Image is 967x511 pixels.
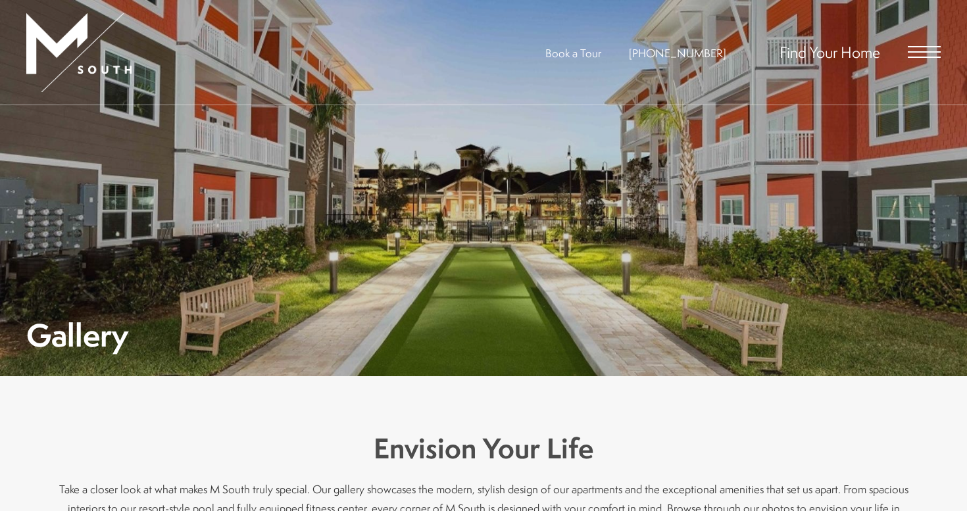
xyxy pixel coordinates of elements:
[780,41,880,62] a: Find Your Home
[26,320,128,350] h1: Gallery
[908,46,941,58] button: Open Menu
[56,429,911,468] h3: Envision Your Life
[26,13,132,92] img: MSouth
[545,45,601,61] a: Book a Tour
[629,45,726,61] span: [PHONE_NUMBER]
[629,45,726,61] a: Call Us at 813-570-8014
